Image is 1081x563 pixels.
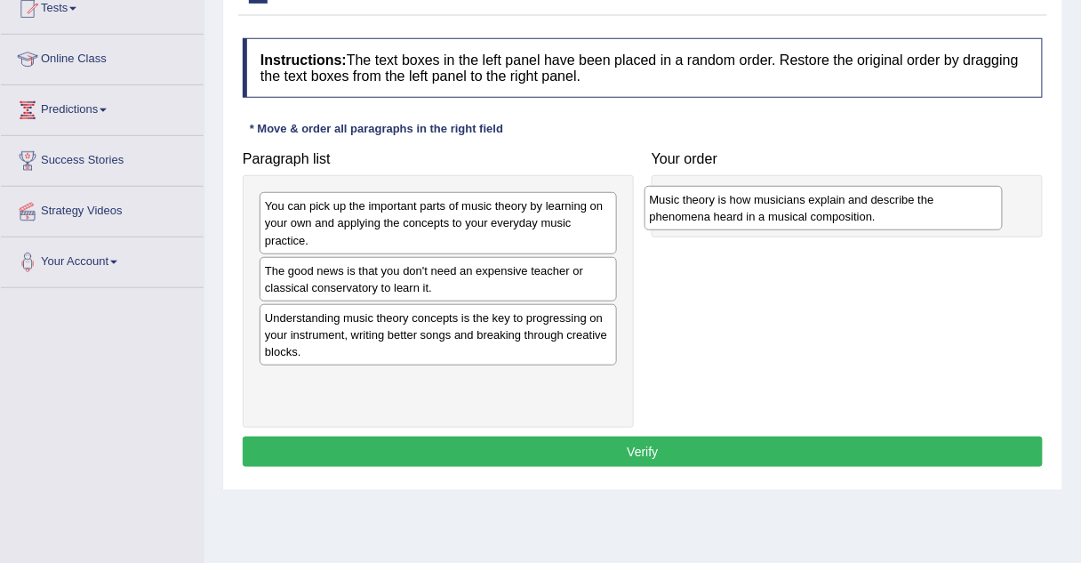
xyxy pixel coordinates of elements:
b: Instructions: [260,52,347,68]
a: Online Class [1,35,204,79]
a: Your Account [1,237,204,282]
h4: Your order [652,151,1043,167]
a: Predictions [1,85,204,130]
a: Success Stories [1,136,204,181]
h4: The text boxes in the left panel have been placed in a random order. Restore the original order b... [243,38,1043,98]
div: * Move & order all paragraphs in the right field [243,120,510,137]
button: Verify [243,437,1043,467]
div: Music theory is how musicians explain and describe the phenomena heard in a musical composition. [645,186,1003,230]
div: You can pick up the important parts of music theory by learning on your own and applying the conc... [260,192,617,253]
div: Understanding music theory concepts is the key to progressing on your instrument, writing better ... [260,304,617,366]
h4: Paragraph list [243,151,634,167]
div: The good news is that you don't need an expensive teacher or classical conservatory to learn it. [260,257,617,302]
a: Strategy Videos [1,187,204,231]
